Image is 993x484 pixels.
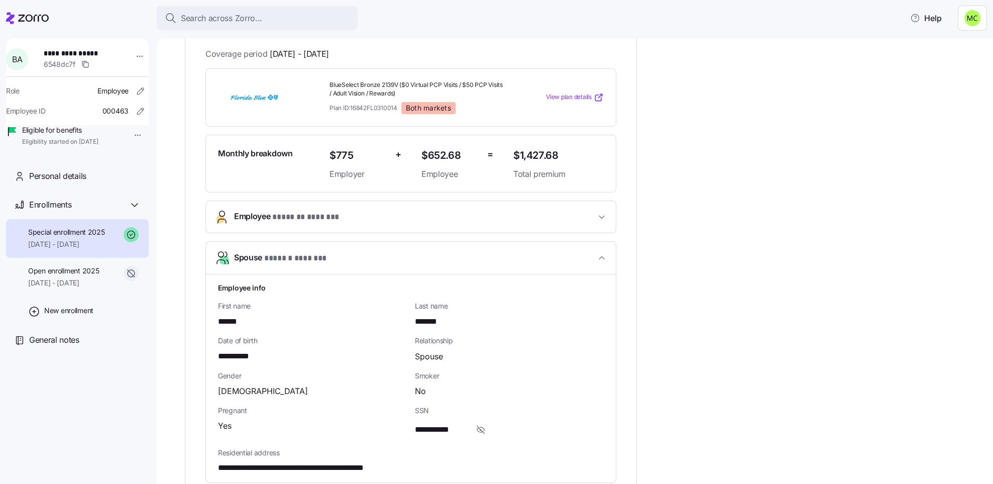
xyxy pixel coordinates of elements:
span: Spouse [415,350,443,363]
span: [DATE] - [DATE] [28,278,99,288]
span: [DATE] - [DATE] [270,48,329,60]
span: Eligible for benefits [22,125,98,135]
span: + [395,147,401,162]
span: [DATE] - [DATE] [28,239,105,249]
span: SSN [415,406,604,416]
span: Employee [234,210,344,224]
span: Yes [218,420,232,432]
span: Both markets [406,104,451,113]
span: 000463 [102,106,129,116]
span: First name [218,301,407,311]
span: General notes [29,334,79,346]
img: fb6fbd1e9160ef83da3948286d18e3ea [964,10,980,26]
span: View plan details [546,92,592,102]
span: Employee ID [6,106,46,116]
span: Pregnant [218,406,407,416]
span: Employee [97,86,129,96]
span: Special enrollment 2025 [28,227,105,237]
span: Spouse [234,251,340,265]
span: Open enrollment 2025 [28,266,99,276]
span: No [415,385,426,398]
span: $775 [329,147,387,164]
span: Last name [415,301,604,311]
span: Enrollments [29,199,71,211]
span: Monthly breakdown [218,147,293,160]
span: New enrollment [44,306,93,316]
span: Total premium [513,168,604,180]
span: Smoker [415,371,604,381]
a: View plan details [546,92,604,103]
span: Employee [421,168,479,180]
button: Help [902,8,950,28]
h1: Employee info [218,282,604,293]
img: Florida Blue [218,86,290,109]
span: Eligibility started on [DATE] [22,138,98,146]
span: Search across Zorro... [181,12,262,25]
span: $1,427.68 [513,147,604,164]
span: Plan ID: 16842FL0310014 [329,104,397,112]
span: Date of birth [218,336,407,346]
span: [DEMOGRAPHIC_DATA] [218,385,308,398]
span: $652.68 [421,147,479,164]
span: 6548dc7f [44,59,75,69]
span: Residential address [218,448,604,458]
span: Gender [218,371,407,381]
span: Coverage period [205,48,329,60]
span: Employer [329,168,387,180]
span: Personal details [29,170,86,182]
button: Search across Zorro... [157,6,358,30]
span: B A [12,55,22,63]
span: Relationship [415,336,604,346]
span: = [487,147,493,162]
span: Role [6,86,20,96]
span: Help [910,12,942,24]
span: BlueSelect Bronze 2139V ($0 Virtual PCP Visits / $50 PCP Visits / Adult Vision / Rewards) [329,81,505,98]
